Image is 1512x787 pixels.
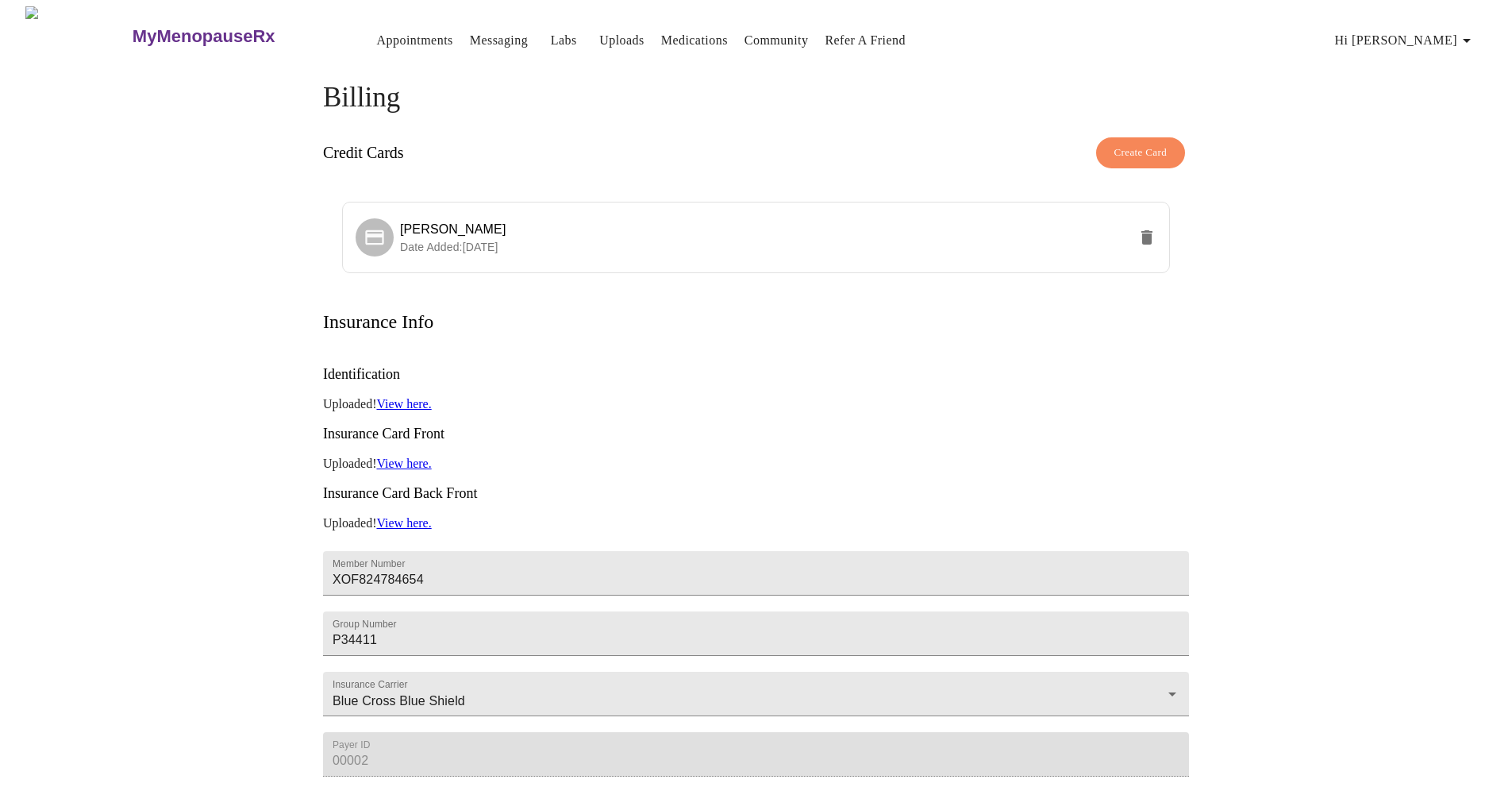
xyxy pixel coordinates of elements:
h3: Insurance Card Back Front [323,485,1189,502]
span: Hi [PERSON_NAME] [1335,29,1476,52]
a: MyMenopauseRx [130,9,338,64]
button: Uploads [593,25,651,56]
p: Uploaded! [323,516,1189,530]
p: Uploaded! [323,397,1189,411]
a: Uploads [599,29,644,52]
a: Messaging [470,29,528,52]
a: Labs [551,29,577,52]
span: [PERSON_NAME] [400,222,506,236]
button: Medications [655,25,734,56]
h3: Insurance Card Front [323,426,1189,442]
h3: Insurance Info [323,311,433,333]
button: Refer a Friend [818,25,912,56]
p: Uploaded! [323,457,1189,471]
button: delete [1128,218,1166,257]
h3: Credit Cards [323,144,404,162]
a: Medications [661,29,728,52]
img: MyMenopauseRx Logo [25,6,130,66]
span: Create Card [1114,144,1168,162]
button: Appointments [371,25,460,56]
a: Appointments [377,29,453,52]
span: Date Added: [DATE] [400,241,498,253]
a: Refer a Friend [825,29,906,52]
button: Hi [PERSON_NAME] [1329,25,1483,56]
h4: Billing [323,82,1189,114]
h3: Identification [323,366,1189,383]
a: Community [744,29,809,52]
a: View here. [376,397,431,411]
a: View here. [376,457,431,470]
button: Messaging [464,25,534,56]
button: Open [1161,683,1183,705]
button: Labs [538,25,589,56]
h3: MyMenopauseRx [133,26,275,47]
a: View here. [376,516,431,530]
button: Create Card [1096,137,1186,168]
button: Community [738,25,815,56]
